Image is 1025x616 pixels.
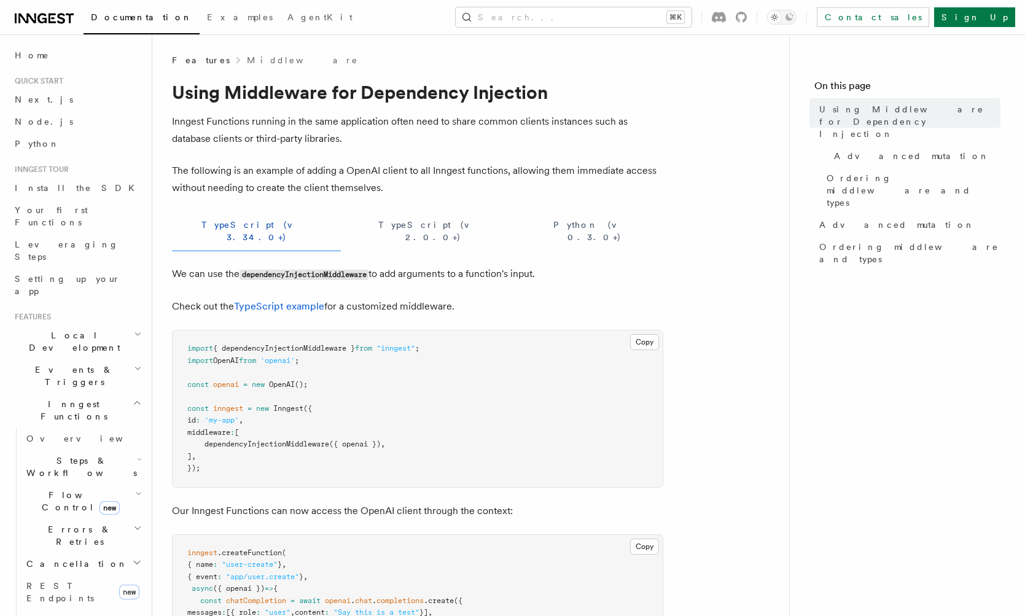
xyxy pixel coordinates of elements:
span: , [192,452,196,461]
a: Contact sales [817,7,929,27]
span: = [247,404,252,413]
button: Toggle dark mode [767,10,797,25]
span: Ordering middleware and types [819,241,1000,265]
span: Leveraging Steps [15,240,119,262]
span: ; [415,344,419,353]
span: ({ [303,404,312,413]
span: Inngest tour [10,165,69,174]
a: Python [10,133,144,155]
a: Advanced mutation [829,145,1000,167]
span: = [243,380,247,389]
span: Flow Control [21,489,135,513]
span: => [265,584,273,593]
span: Examples [207,12,273,22]
span: async [192,584,213,593]
span: openai [213,380,239,389]
span: dependencyInjectionMiddleware [205,440,329,448]
span: REST Endpoints [26,581,94,603]
span: } [299,572,303,581]
button: TypeScript (v 3.34.0+) [172,211,341,251]
span: "inngest" [376,344,415,353]
span: Events & Triggers [10,364,134,388]
span: new [252,380,265,389]
p: Inngest Functions running in the same application often need to share common clients instances su... [172,113,663,147]
span: ; [295,356,299,365]
button: Copy [630,539,659,555]
h4: On this page [814,79,1000,98]
a: Examples [200,4,280,33]
span: Errors & Retries [21,523,133,548]
span: import [187,344,213,353]
span: [ [235,428,239,437]
button: Events & Triggers [10,359,144,393]
span: Using Middleware for Dependency Injection [819,103,1000,140]
span: .createFunction [217,548,282,557]
a: Home [10,44,144,66]
span: { name [187,560,213,569]
span: , [381,440,385,448]
a: Using Middleware for Dependency Injection [814,98,1000,145]
button: Search...⌘K [456,7,692,27]
span: Cancellation [21,558,128,570]
p: The following is an example of adding a OpenAI client to all Inngest functions, allowing them imm... [172,162,663,197]
span: ({ openai }) [213,584,265,593]
button: Local Development [10,324,144,359]
span: ] [187,452,192,461]
span: . [372,596,376,605]
a: TypeScript example [234,300,324,312]
a: Install the SDK [10,177,144,199]
a: Leveraging Steps [10,233,144,268]
span: Local Development [10,329,134,354]
button: Steps & Workflows [21,450,144,484]
a: Ordering middleware and types [814,236,1000,270]
span: Setting up your app [15,274,120,296]
span: inngest [213,404,243,413]
button: Errors & Retries [21,518,144,553]
span: : [196,416,200,424]
kbd: ⌘K [667,11,684,23]
a: Advanced mutation [814,214,1000,236]
a: Next.js [10,88,144,111]
span: "app/user.create" [226,572,299,581]
a: Middleware [247,54,359,66]
span: : [213,560,217,569]
span: await [299,596,321,605]
span: = [290,596,295,605]
p: We can use the to add arguments to a function's input. [172,265,663,283]
p: Our Inngest Functions can now access the OpenAI client through the context: [172,502,663,520]
span: Documentation [91,12,192,22]
button: Copy [630,334,659,350]
button: Python (v 0.3.0+) [526,211,663,251]
span: , [282,560,286,569]
code: dependencyInjectionMiddleware [240,270,368,280]
span: Advanced mutation [834,150,989,162]
span: : [217,572,222,581]
span: from [239,356,256,365]
p: Check out the for a customized middleware. [172,298,663,315]
a: Documentation [84,4,200,34]
a: Your first Functions [10,199,144,233]
span: { [273,584,278,593]
span: chat [355,596,372,605]
a: Node.js [10,111,144,133]
span: Inngest [273,404,303,413]
span: (); [295,380,308,389]
a: AgentKit [280,4,360,33]
span: Features [10,312,51,322]
span: 'my-app' [205,416,239,424]
span: const [200,596,222,605]
span: OpenAI [213,356,239,365]
span: middleware [187,428,230,437]
span: Python [15,139,60,149]
span: inngest [187,548,217,557]
span: : [230,428,235,437]
span: Quick start [10,76,63,86]
a: Overview [21,427,144,450]
span: . [351,596,355,605]
span: ({ [454,596,462,605]
span: .create [424,596,454,605]
button: TypeScript (v 2.0.0+) [351,211,516,251]
span: Inngest Functions [10,398,133,423]
span: openai [325,596,351,605]
span: Node.js [15,117,73,127]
